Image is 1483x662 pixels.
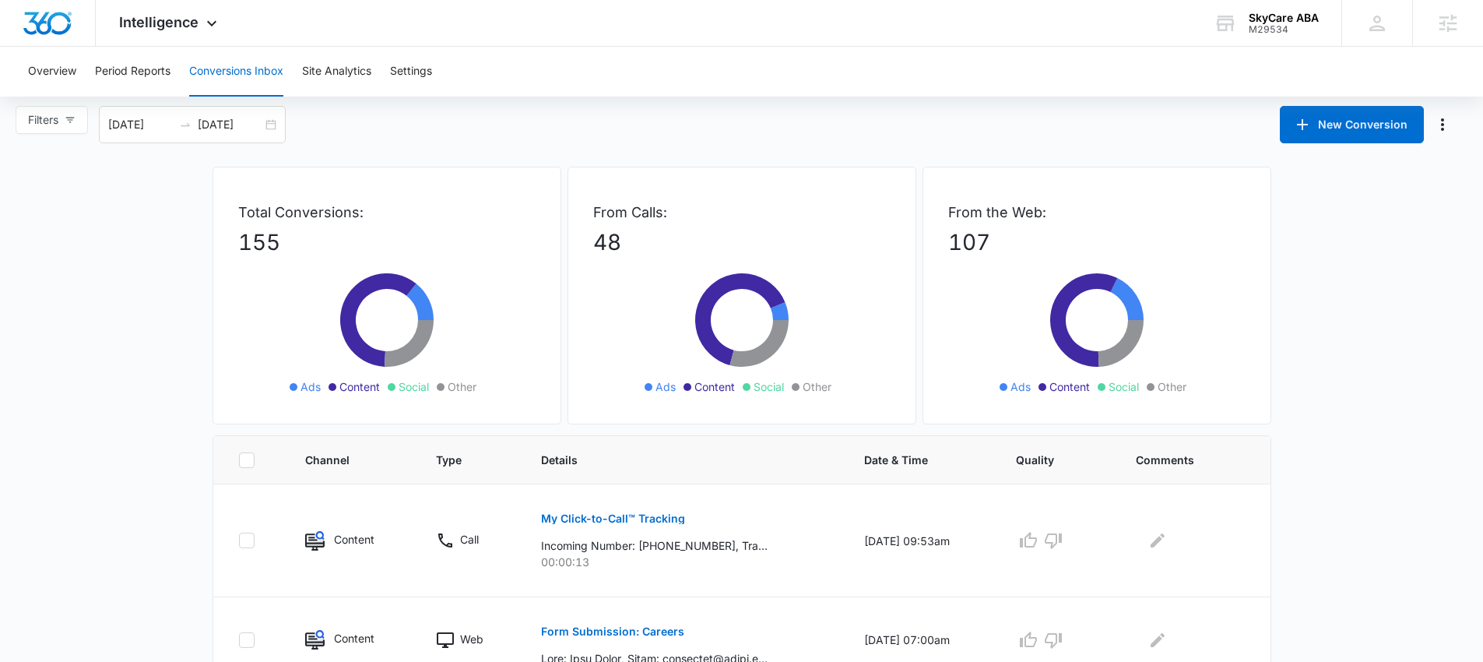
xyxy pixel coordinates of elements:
[95,47,170,97] button: Period Reports
[28,47,76,97] button: Overview
[1136,452,1222,468] span: Comments
[1249,24,1319,35] div: account id
[436,452,481,468] span: Type
[339,379,380,395] span: Content
[1280,106,1424,143] button: New Conversion
[28,111,58,129] span: Filters
[1010,379,1031,395] span: Ads
[399,379,429,395] span: Social
[460,631,483,647] p: Web
[334,630,374,646] p: Content
[593,202,891,223] p: From Calls:
[179,118,192,131] span: swap-right
[305,452,376,468] span: Channel
[302,47,371,97] button: Site Analytics
[803,379,831,395] span: Other
[1158,379,1186,395] span: Other
[541,554,827,570] p: 00:00:13
[119,14,199,30] span: Intelligence
[448,379,476,395] span: Other
[108,116,173,133] input: Start date
[541,500,685,537] button: My Click-to-Call™ Tracking
[1016,452,1076,468] span: Quality
[334,531,374,548] p: Content
[593,226,891,259] p: 48
[694,379,735,395] span: Content
[1145,628,1170,653] button: Edit Comments
[1145,528,1170,553] button: Edit Comments
[541,452,804,468] span: Details
[948,202,1246,223] p: From the Web:
[845,484,997,597] td: [DATE] 09:53am
[541,613,684,650] button: Form Submission: Careers
[390,47,432,97] button: Settings
[655,379,676,395] span: Ads
[541,513,685,524] p: My Click-to-Call™ Tracking
[541,537,768,554] p: Incoming Number: [PHONE_NUMBER], Tracking Number: [PHONE_NUMBER], Ring To: [PHONE_NUMBER], Caller...
[238,226,536,259] p: 155
[864,452,956,468] span: Date & Time
[1430,112,1455,137] button: Manage Numbers
[1049,379,1090,395] span: Content
[189,47,283,97] button: Conversions Inbox
[1249,12,1319,24] div: account name
[1109,379,1139,395] span: Social
[541,626,684,637] p: Form Submission: Careers
[754,379,784,395] span: Social
[179,118,192,131] span: to
[300,379,321,395] span: Ads
[238,202,536,223] p: Total Conversions:
[16,106,88,134] button: Filters
[460,531,479,548] p: Call
[198,116,262,133] input: End date
[948,226,1246,259] p: 107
